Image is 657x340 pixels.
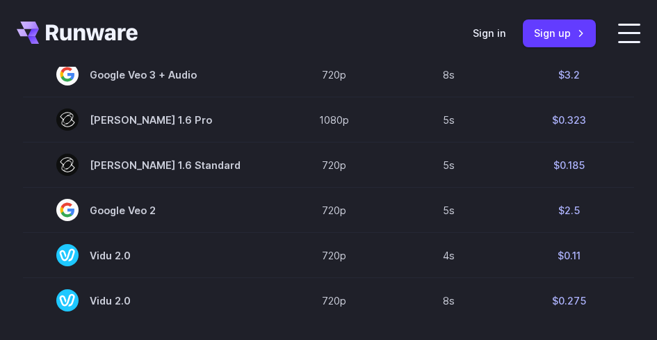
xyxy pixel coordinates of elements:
td: 5s [394,143,503,188]
td: 8s [394,278,503,323]
td: 720p [274,52,394,97]
td: 720p [274,188,394,233]
td: 720p [274,278,394,323]
td: $2.5 [503,188,634,233]
a: Sign up [523,19,596,47]
td: $0.185 [503,143,634,188]
span: [PERSON_NAME] 1.6 Standard [56,154,241,176]
span: Vidu 2.0 [56,289,241,311]
td: 5s [394,188,503,233]
td: $0.323 [503,97,634,143]
td: $3.2 [503,52,634,97]
td: $0.275 [503,278,634,323]
span: Google Veo 2 [56,199,241,221]
span: [PERSON_NAME] 1.6 Pro [56,108,241,131]
span: Vidu 2.0 [56,244,241,266]
span: Google Veo 3 + Audio [56,63,241,86]
td: 4s [394,233,503,278]
td: 1080p [274,97,394,143]
a: Go to / [17,22,138,44]
td: 5s [394,97,503,143]
td: 720p [274,233,394,278]
a: Sign in [473,25,506,41]
td: 720p [274,143,394,188]
td: $0.11 [503,233,634,278]
td: 8s [394,52,503,97]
